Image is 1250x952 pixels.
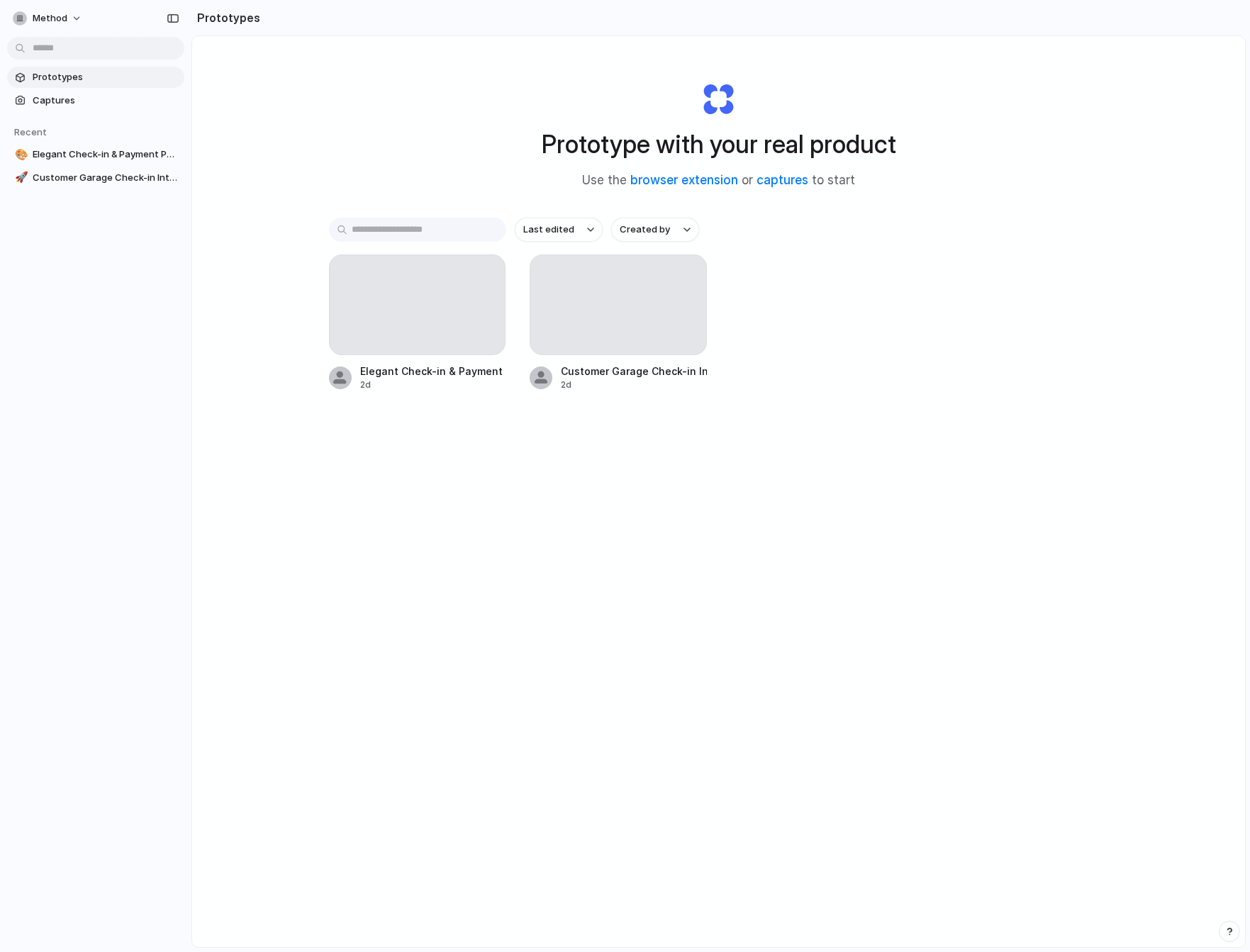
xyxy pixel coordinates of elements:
[7,90,184,111] a: Captures
[33,70,179,84] span: Prototypes
[33,94,179,108] span: Captures
[13,171,27,185] button: 🚀
[630,173,738,187] a: browser extension
[13,147,27,162] button: 🎨
[7,67,184,88] a: Prototypes
[329,254,506,391] a: Elegant Check-in & Payment Page2d
[7,167,184,189] a: 🚀Customer Garage Check-in Interface
[582,172,855,190] span: Use the or to start
[33,11,67,26] span: Method
[7,144,184,165] a: 🎨Elegant Check-in & Payment Page
[14,126,47,138] span: Recent
[15,169,25,186] div: 🚀
[360,364,506,379] div: Elegant Check-in & Payment Page
[33,147,179,162] span: Elegant Check-in & Payment Page
[530,254,707,391] a: Customer Garage Check-in Interface2d
[542,125,896,163] h1: Prototype with your real product
[515,218,603,242] button: Last edited
[191,9,260,26] h2: Prototypes
[561,364,707,379] div: Customer Garage Check-in Interface
[620,223,670,237] span: Created by
[360,379,506,391] div: 2d
[7,7,89,30] button: Method
[523,223,574,237] span: Last edited
[561,379,707,391] div: 2d
[15,147,25,163] div: 🎨
[611,218,699,242] button: Created by
[33,171,179,185] span: Customer Garage Check-in Interface
[757,173,808,187] a: captures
